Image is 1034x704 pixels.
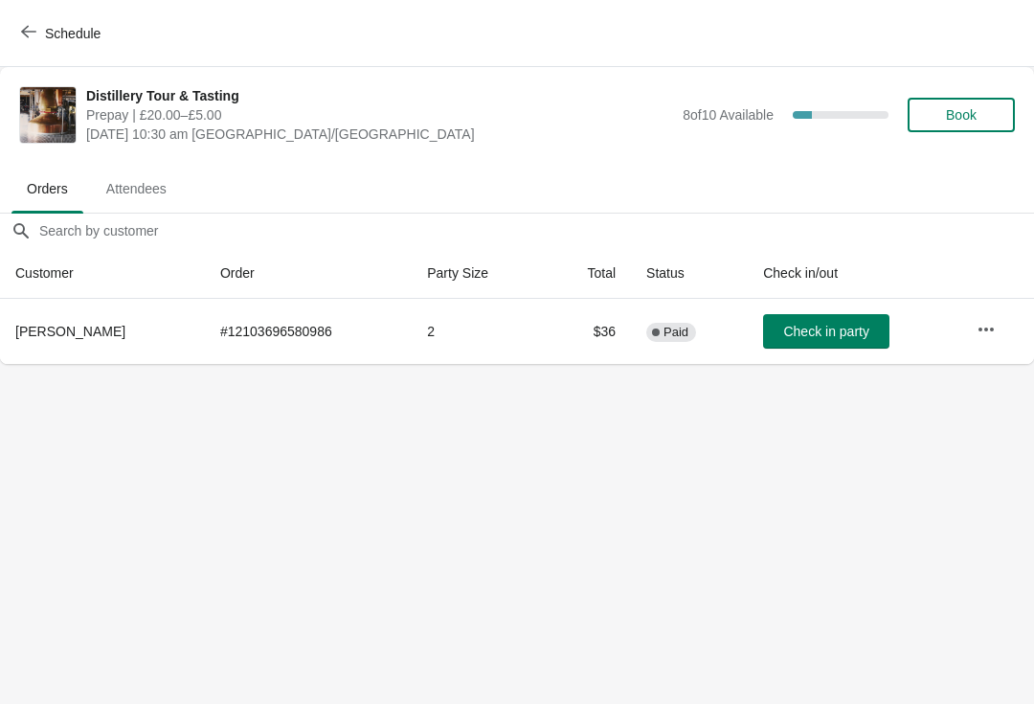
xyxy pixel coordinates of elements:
[546,299,632,364] td: $36
[86,86,673,105] span: Distillery Tour & Tasting
[205,248,412,299] th: Order
[412,299,545,364] td: 2
[908,98,1015,132] button: Book
[38,214,1034,248] input: Search by customer
[86,105,673,125] span: Prepay | £20.00–£5.00
[20,87,76,143] img: Distillery Tour & Tasting
[663,325,688,340] span: Paid
[45,26,101,41] span: Schedule
[946,107,977,123] span: Book
[631,248,748,299] th: Status
[86,125,673,144] span: [DATE] 10:30 am [GEOGRAPHIC_DATA]/[GEOGRAPHIC_DATA]
[10,16,116,51] button: Schedule
[783,324,868,339] span: Check in party
[546,248,632,299] th: Total
[412,248,545,299] th: Party Size
[15,324,125,339] span: [PERSON_NAME]
[748,248,961,299] th: Check in/out
[683,107,774,123] span: 8 of 10 Available
[205,299,412,364] td: # 12103696580986
[11,171,83,206] span: Orders
[763,314,889,349] button: Check in party
[91,171,182,206] span: Attendees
